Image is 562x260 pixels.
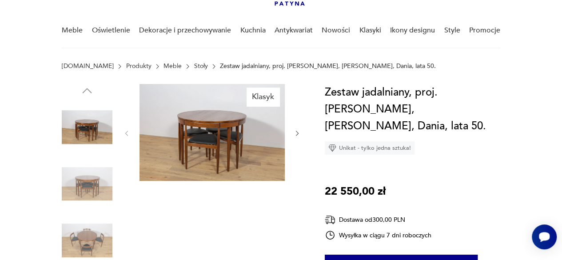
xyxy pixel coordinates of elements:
[62,63,114,70] a: [DOMAIN_NAME]
[62,13,83,48] a: Meble
[325,214,431,225] div: Dostawa od 300,00 PLN
[359,13,381,48] a: Klasyki
[247,88,279,106] div: Klasyk
[328,144,336,152] img: Ikona diamentu
[444,13,460,48] a: Style
[325,84,500,135] h1: Zestaw jadalniany, proj. [PERSON_NAME], [PERSON_NAME], Dania, lata 50.
[163,63,182,70] a: Meble
[126,63,151,70] a: Produkty
[220,63,436,70] p: Zestaw jadalniany, proj. [PERSON_NAME], [PERSON_NAME], Dania, lata 50.
[275,13,313,48] a: Antykwariat
[325,183,386,200] p: 22 550,00 zł
[140,84,285,181] img: Zdjęcie produktu Zestaw jadalniany, proj. H. Olsen, Frem Røjle, Dania, lata 50.
[532,224,557,249] iframe: Smartsupp widget button
[325,214,335,225] img: Ikona dostawy
[322,13,350,48] a: Nowości
[469,13,500,48] a: Promocje
[325,230,431,240] div: Wysyłka w ciągu 7 dni roboczych
[139,13,231,48] a: Dekoracje i przechowywanie
[194,63,208,70] a: Stoły
[390,13,435,48] a: Ikony designu
[62,159,112,209] img: Zdjęcie produktu Zestaw jadalniany, proj. H. Olsen, Frem Røjle, Dania, lata 50.
[62,102,112,152] img: Zdjęcie produktu Zestaw jadalniany, proj. H. Olsen, Frem Røjle, Dania, lata 50.
[325,141,415,155] div: Unikat - tylko jedna sztuka!
[92,13,130,48] a: Oświetlenie
[240,13,265,48] a: Kuchnia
